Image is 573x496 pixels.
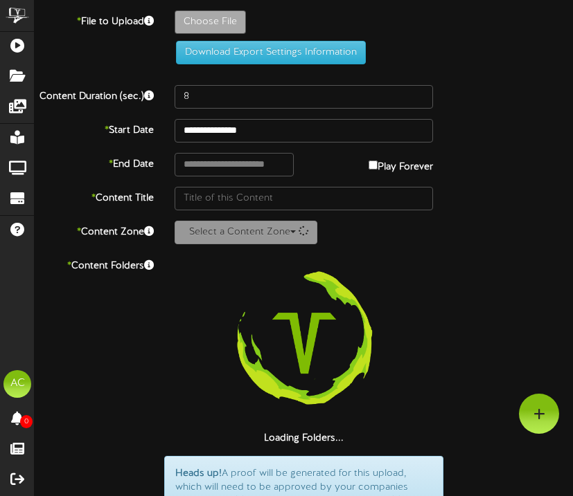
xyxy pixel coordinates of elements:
label: End Date [24,153,164,172]
label: File to Upload [24,10,164,29]
label: Content Duration (sec.) [24,85,164,104]
label: Content Folders [24,255,164,273]
div: AC [3,370,31,398]
label: Content Title [24,187,164,205]
strong: Loading Folders... [264,433,344,443]
input: Play Forever [369,160,378,169]
input: Title of this Content [175,187,434,210]
label: Content Zone [24,221,164,239]
button: Select a Content Zone [175,221,317,244]
img: loading-spinner-3.png [215,255,393,432]
button: Download Export Settings Information [176,41,366,64]
strong: Heads up! [175,468,222,479]
label: Start Date [24,119,164,138]
label: Play Forever [369,153,433,174]
a: Download Export Settings Information [169,47,366,57]
span: 0 [20,415,33,428]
